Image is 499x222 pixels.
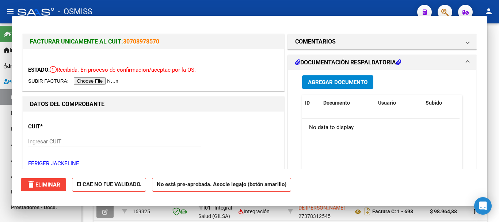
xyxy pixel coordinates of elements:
i: Descargar documento [363,206,372,217]
span: FACTURAR UNICAMENTE AL CUIT: [30,38,123,45]
span: Agregar Documento [308,79,367,86]
span: Eliminar [27,181,60,188]
p: FERIGER JACKELINE [28,159,279,168]
mat-expansion-panel-header: COMENTARIOS [288,34,476,49]
span: Firma Express [4,30,42,38]
datatable-header-cell: Subido [423,95,459,111]
span: Subido [426,100,442,106]
datatable-header-cell: Acción [459,95,496,111]
datatable-header-cell: Documento [320,95,375,111]
datatable-header-cell: ID [302,95,320,111]
strong: Factura C: 1 - 698 [372,209,413,215]
button: Eliminar [21,178,66,191]
span: Recibida. En proceso de confirmacion/aceptac por la OS. [50,67,196,73]
span: ID [305,100,310,106]
span: Integración [239,208,270,214]
h1: COMENTARIOS [295,37,336,46]
strong: El CAE NO FUE VALIDADO. [72,178,146,192]
h1: DOCUMENTACIÓN RESPALDATORIA [295,58,401,67]
div: 27378312545 [298,204,347,219]
strong: DATOS DEL COMPROBANTE [30,101,104,108]
span: Prestadores / Proveedores [4,78,70,86]
a: 30708978570 [123,38,159,45]
mat-expansion-panel-header: DOCUMENTACIÓN RESPALDATORIA [288,55,476,70]
strong: $ 98.964,88 [430,208,457,214]
datatable-header-cell: Usuario [375,95,423,111]
mat-icon: menu [6,7,15,16]
span: Inicio [4,46,22,54]
span: 169325 [133,208,150,214]
span: Usuario [378,100,396,106]
span: [DATE] [474,208,489,214]
span: ESTADO: [28,67,50,73]
span: Integración (discapacidad) [4,62,71,70]
mat-icon: person [484,7,493,16]
div: DOCUMENTACIÓN RESPALDATORIA [288,70,476,222]
strong: No está pre-aprobada. Asocie legajo (botón amarillo) [152,178,291,192]
span: Documento [323,100,350,106]
div: Open Intercom Messenger [474,197,492,215]
p: CUIT [28,123,103,131]
span: - OSMISS [58,4,92,20]
span: DE [PERSON_NAME] [298,205,345,211]
button: Agregar Documento [302,75,373,89]
mat-icon: delete [27,180,35,189]
div: No data to display [302,118,460,137]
